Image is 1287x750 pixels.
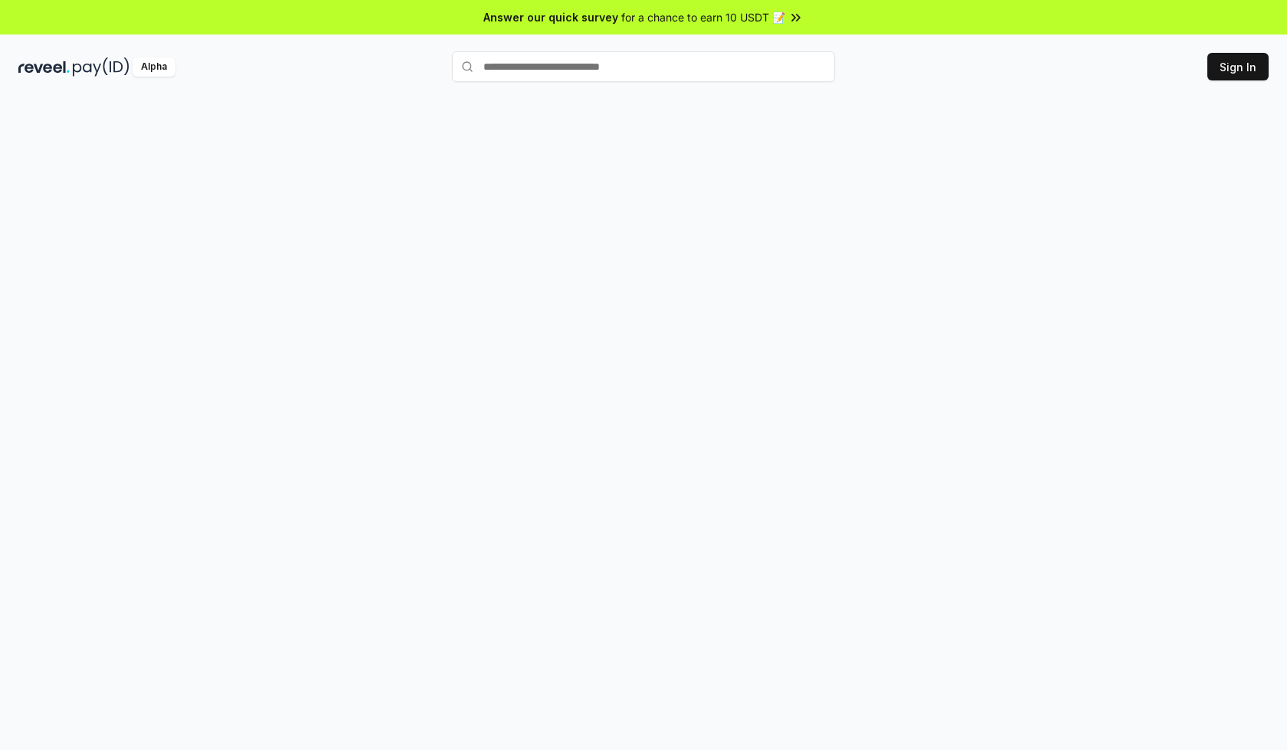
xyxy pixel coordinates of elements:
[18,57,70,77] img: reveel_dark
[133,57,175,77] div: Alpha
[621,9,785,25] span: for a chance to earn 10 USDT 📝
[1207,53,1269,80] button: Sign In
[73,57,129,77] img: pay_id
[483,9,618,25] span: Answer our quick survey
